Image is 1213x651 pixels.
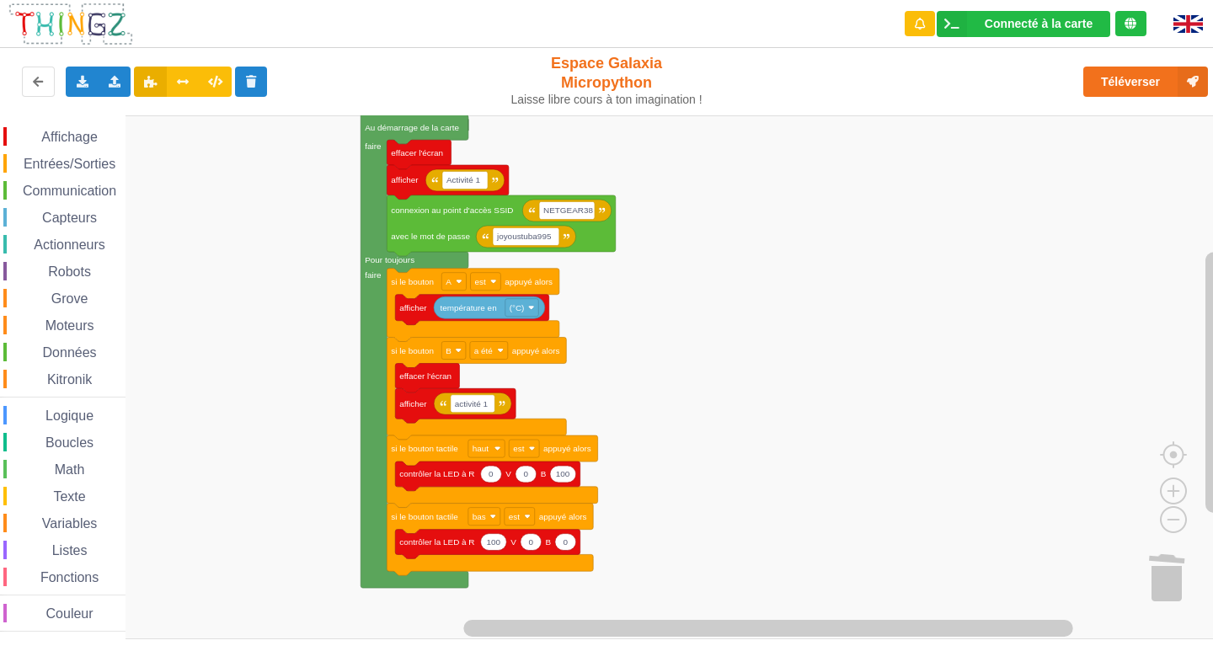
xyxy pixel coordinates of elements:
[21,157,118,171] span: Entrées/Sorties
[40,516,100,531] span: Variables
[1173,15,1203,33] img: gb.png
[49,291,91,306] span: Grove
[473,512,486,521] text: bas
[446,176,481,185] text: Activité 1
[391,512,458,521] text: si le bouton tactile
[39,130,99,144] span: Affichage
[474,277,485,286] text: est
[509,512,520,521] text: est
[40,211,99,225] span: Capteurs
[43,408,96,423] span: Logique
[8,2,134,46] img: thingz_logo.png
[539,512,587,521] text: appuyé alors
[937,11,1110,37] div: Ta base fonctionne bien !
[474,346,494,355] text: a été
[504,54,710,107] div: Espace Galaxia Micropython
[510,303,525,312] text: (°C)
[1115,11,1146,36] div: Tu es connecté au serveur de création de Thingz
[399,303,427,312] text: afficher
[486,537,500,547] text: 100
[505,277,553,286] text: appuyé alors
[44,606,96,621] span: Couleur
[391,444,458,453] text: si le bouton tactile
[391,277,434,286] text: si le bouton
[528,537,533,547] text: 0
[52,462,88,477] span: Math
[489,469,494,478] text: 0
[38,570,101,584] span: Fonctions
[391,205,513,215] text: connexion au point d'accès SSID
[513,444,524,453] text: est
[563,537,568,547] text: 0
[50,543,90,558] span: Listes
[391,148,443,157] text: effacer l'écran
[43,435,96,450] span: Boucles
[391,176,419,185] text: afficher
[985,18,1093,29] div: Connecté à la carte
[543,444,591,453] text: appuyé alors
[446,277,452,286] text: A
[399,537,474,547] text: contrôler la LED à R
[505,469,511,478] text: V
[523,469,528,478] text: 0
[45,264,94,279] span: Robots
[440,303,496,312] text: température en
[399,371,452,381] text: effacer l'écran
[399,399,427,408] text: afficher
[512,346,560,355] text: appuyé alors
[43,318,97,333] span: Moteurs
[496,232,552,241] text: joyoustuba995
[31,237,108,252] span: Actionneurs
[504,93,710,107] div: Laisse libre cours à ton imagination !
[391,346,434,355] text: si le bouton
[1083,67,1208,97] button: Téléverser
[473,444,489,453] text: haut
[45,372,94,387] span: Kitronik
[391,232,470,241] text: avec le mot de passe
[40,345,99,360] span: Données
[446,346,452,355] text: B
[365,270,382,280] text: faire
[455,399,489,408] text: activité 1
[546,537,552,547] text: B
[543,205,593,215] text: NETGEAR38
[365,255,414,264] text: Pour toujours
[20,184,119,198] span: Communication
[51,489,88,504] span: Texte
[541,469,547,478] text: B
[399,469,474,478] text: contrôler la LED à R
[510,537,516,547] text: V
[365,141,382,151] text: faire
[556,469,570,478] text: 100
[365,123,459,132] text: Au démarrage de la carte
